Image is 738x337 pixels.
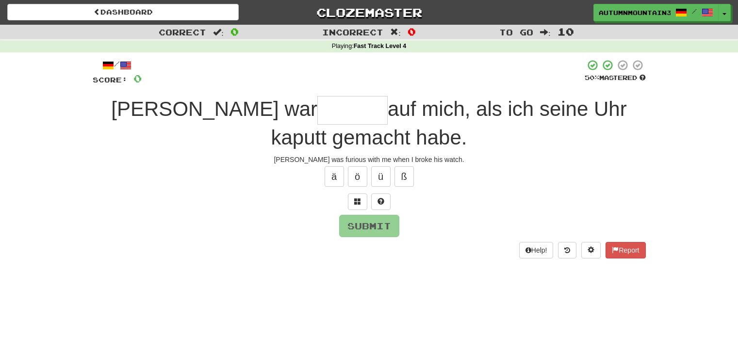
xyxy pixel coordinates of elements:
[348,193,367,210] button: Switch sentence to multiple choice alt+p
[692,8,697,15] span: /
[593,4,719,21] a: AutumnMountain3695 /
[519,242,554,258] button: Help!
[159,27,206,37] span: Correct
[348,166,367,187] button: ö
[371,166,391,187] button: ü
[93,59,142,71] div: /
[230,26,239,37] span: 0
[585,74,599,81] span: 50 %
[599,8,671,17] span: AutumnMountain3695
[271,97,627,149] span: auf mich, als ich seine Uhr kaputt gemacht habe.
[213,28,224,36] span: :
[390,28,401,36] span: :
[408,26,416,37] span: 0
[133,72,142,84] span: 0
[371,193,391,210] button: Single letter hint - you only get 1 per sentence and score half the points! alt+h
[499,27,533,37] span: To go
[606,242,645,258] button: Report
[339,215,399,237] button: Submit
[394,166,414,187] button: ß
[558,26,574,37] span: 10
[354,43,407,49] strong: Fast Track Level 4
[7,4,239,20] a: Dashboard
[558,242,576,258] button: Round history (alt+y)
[325,166,344,187] button: ä
[322,27,383,37] span: Incorrect
[93,155,646,164] div: [PERSON_NAME] was furious with me when I broke his watch.
[540,28,551,36] span: :
[93,76,128,84] span: Score:
[253,4,485,21] a: Clozemaster
[111,97,317,120] span: [PERSON_NAME] war
[585,74,646,82] div: Mastered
